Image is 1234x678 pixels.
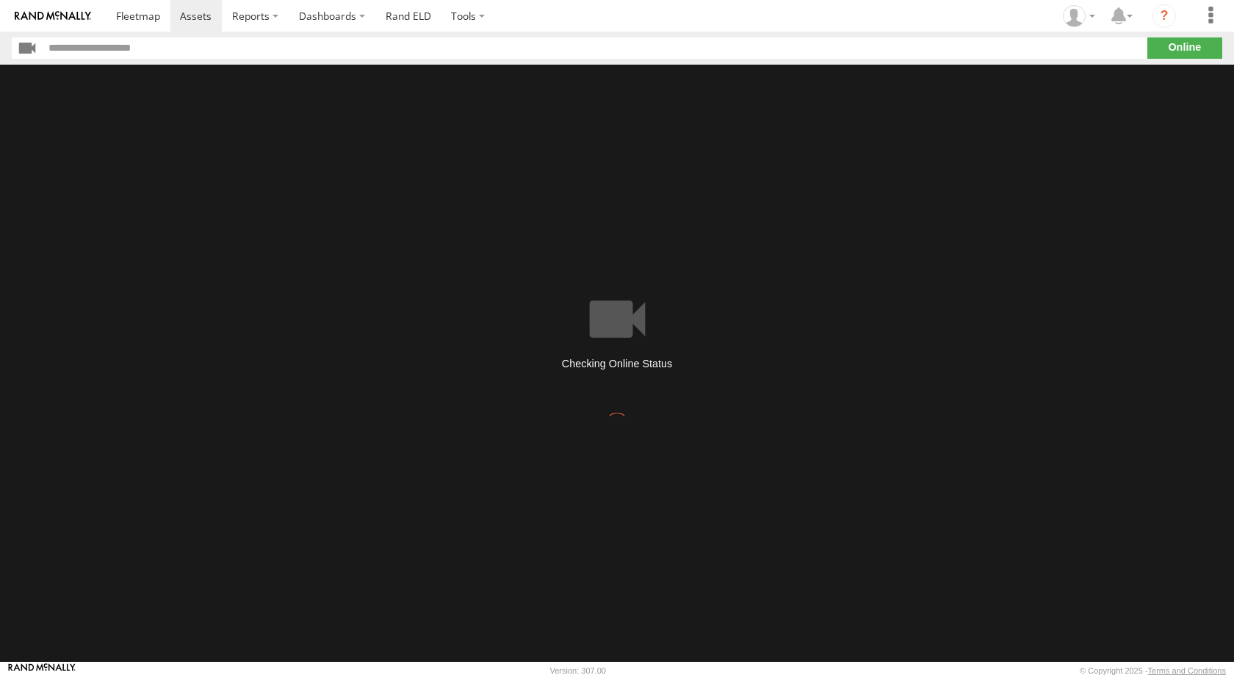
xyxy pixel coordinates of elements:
div: Monica Verdugo [1058,5,1100,27]
i: ? [1152,4,1176,28]
a: Terms and Conditions [1148,666,1226,675]
div: Version: 307.00 [550,666,606,675]
a: Visit our Website [8,663,76,678]
img: rand-logo.svg [15,11,91,21]
div: © Copyright 2025 - [1080,666,1226,675]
